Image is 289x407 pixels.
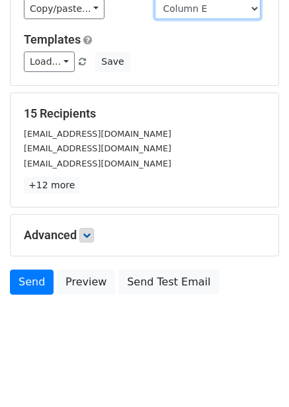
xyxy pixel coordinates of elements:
h5: Advanced [24,228,265,242]
h5: 15 Recipients [24,106,265,121]
a: Preview [57,270,115,295]
small: [EMAIL_ADDRESS][DOMAIN_NAME] [24,143,171,153]
a: +12 more [24,177,79,194]
a: Send [10,270,54,295]
small: [EMAIL_ADDRESS][DOMAIN_NAME] [24,159,171,168]
a: Load... [24,52,75,72]
a: Templates [24,32,81,46]
button: Save [95,52,130,72]
iframe: Chat Widget [223,344,289,407]
a: Send Test Email [118,270,219,295]
small: [EMAIL_ADDRESS][DOMAIN_NAME] [24,129,171,139]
